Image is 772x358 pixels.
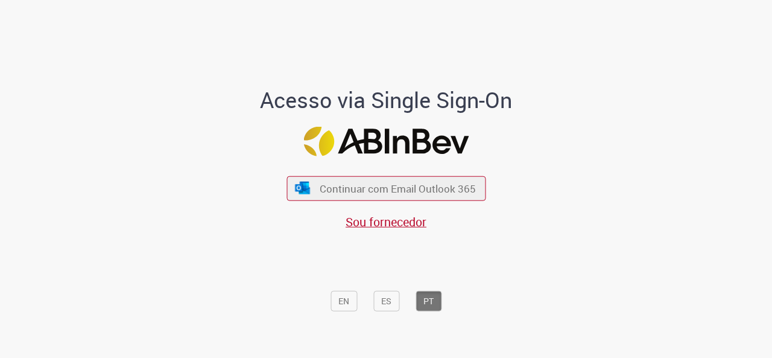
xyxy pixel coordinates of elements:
[320,182,476,196] span: Continuar com Email Outlook 365
[286,176,486,200] button: ícone Azure/Microsoft 360 Continuar com Email Outlook 365
[331,291,357,312] button: EN
[303,127,469,156] img: Logo ABInBev
[346,214,426,230] a: Sou fornecedor
[219,88,554,112] h1: Acesso via Single Sign-On
[416,291,441,312] button: PT
[294,182,311,194] img: ícone Azure/Microsoft 360
[373,291,399,312] button: ES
